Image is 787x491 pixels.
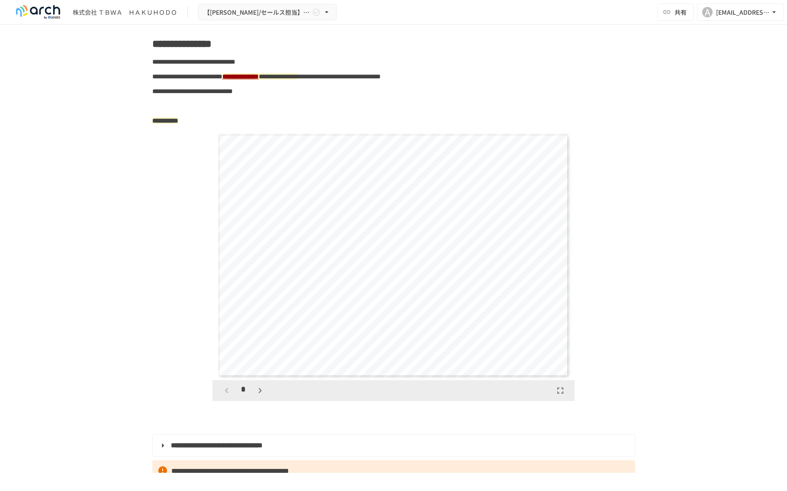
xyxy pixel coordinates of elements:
div: [EMAIL_ADDRESS][DOMAIN_NAME] [716,7,770,18]
div: A [702,7,713,17]
div: Page 1 [212,130,575,381]
button: A[EMAIL_ADDRESS][DOMAIN_NAME] [697,3,784,21]
span: 共有 [675,7,687,17]
img: logo-default@2x-9cf2c760.svg [10,5,66,19]
span: 【[PERSON_NAME]/セールス担当】株式会社 ＴＢＷＡ ＨＡＫＵＨＯＤＯ様_初期設定サポート [204,7,310,18]
button: 共有 [657,3,694,21]
button: 【[PERSON_NAME]/セールス担当】株式会社 ＴＢＷＡ ＨＡＫＵＨＯＤＯ様_初期設定サポート [198,4,337,21]
div: 株式会社 ＴＢＷＡ ＨＡＫＵＨＯＤＯ [73,8,177,17]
